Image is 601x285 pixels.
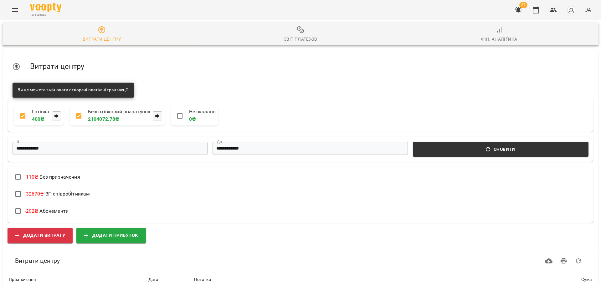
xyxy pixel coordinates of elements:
div: Ви не можете змінювати створені платіжні транзакції. [18,84,129,96]
div: Фін. Аналітика [481,35,517,43]
p: 2104072.78 ₴ [88,115,151,123]
button: Додати витрату [8,228,73,243]
button: Menu [8,3,23,18]
div: Сума [581,276,592,283]
div: Sort [194,276,211,283]
span: -32670 ₴ [25,191,44,197]
button: Завантажити CSV [541,253,556,268]
span: Призначення [9,276,146,283]
span: Додати прибуток [84,232,138,240]
span: Без призначення [25,174,80,180]
button: Оновити [413,142,588,157]
span: For Business [30,13,61,17]
button: Друк [556,253,571,268]
span: Оновити [417,145,585,153]
span: Абонементи [25,208,69,214]
div: Table Toolbar [8,251,593,271]
div: Витрати центру [83,35,121,43]
span: ЗП співробітникам [25,191,90,197]
h6: Витрати центру [15,256,300,266]
p: 0 ₴ [189,115,216,123]
span: UA [584,7,591,13]
span: -110 ₴ [25,174,39,180]
span: -292 ₴ [25,208,39,214]
img: avatar_s.png [567,6,576,14]
button: Додати прибуток [76,228,146,243]
div: Призначення [9,276,36,283]
div: Sort [148,276,158,283]
p: Безготівковий розрахунок [88,109,151,115]
div: Нотатка [194,276,211,283]
p: 400 ₴ [32,115,49,123]
button: UA [582,4,593,16]
p: Не вказано [189,109,216,115]
p: Готівка [32,109,49,115]
div: Звіт платежів [284,35,317,43]
span: 29 [519,2,527,8]
img: Voopty Logo [30,3,61,12]
span: Додати витрату [15,232,65,240]
div: Sort [9,276,36,283]
div: Дата [148,276,158,283]
h5: Витрати центру [30,62,588,71]
span: Дата [148,276,192,283]
div: Sort [581,276,592,283]
span: Нотатка [194,276,579,283]
button: Оновити [571,253,586,268]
